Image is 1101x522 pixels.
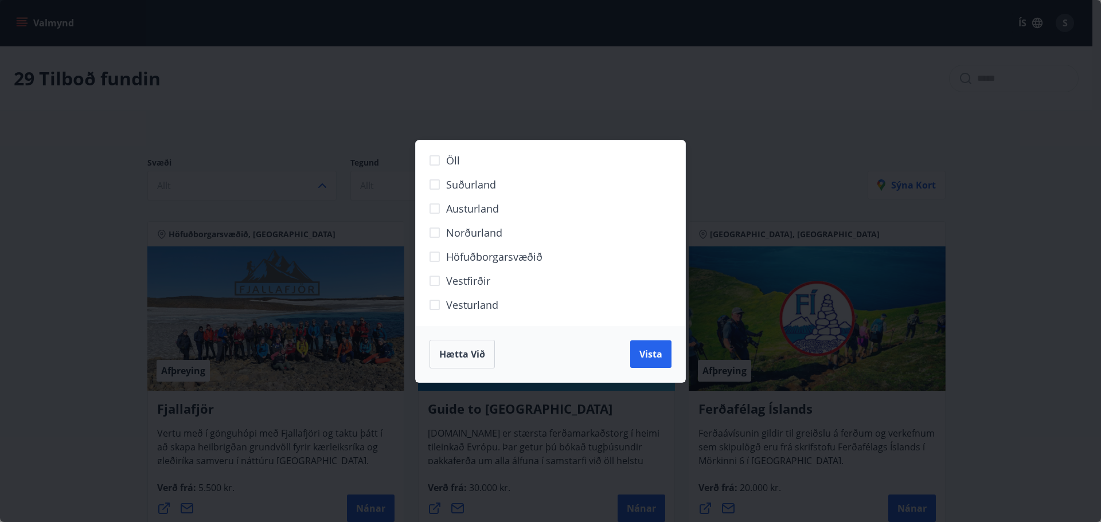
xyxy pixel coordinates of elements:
[446,225,502,240] span: Norðurland
[446,273,490,288] span: Vestfirðir
[639,348,662,360] span: Vista
[446,153,460,168] span: Öll
[446,177,496,192] span: Suðurland
[439,348,485,360] span: Hætta við
[430,340,495,368] button: Hætta við
[446,201,499,216] span: Austurland
[446,249,542,264] span: Höfuðborgarsvæðið
[446,297,498,312] span: Vesturland
[630,340,671,368] button: Vista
